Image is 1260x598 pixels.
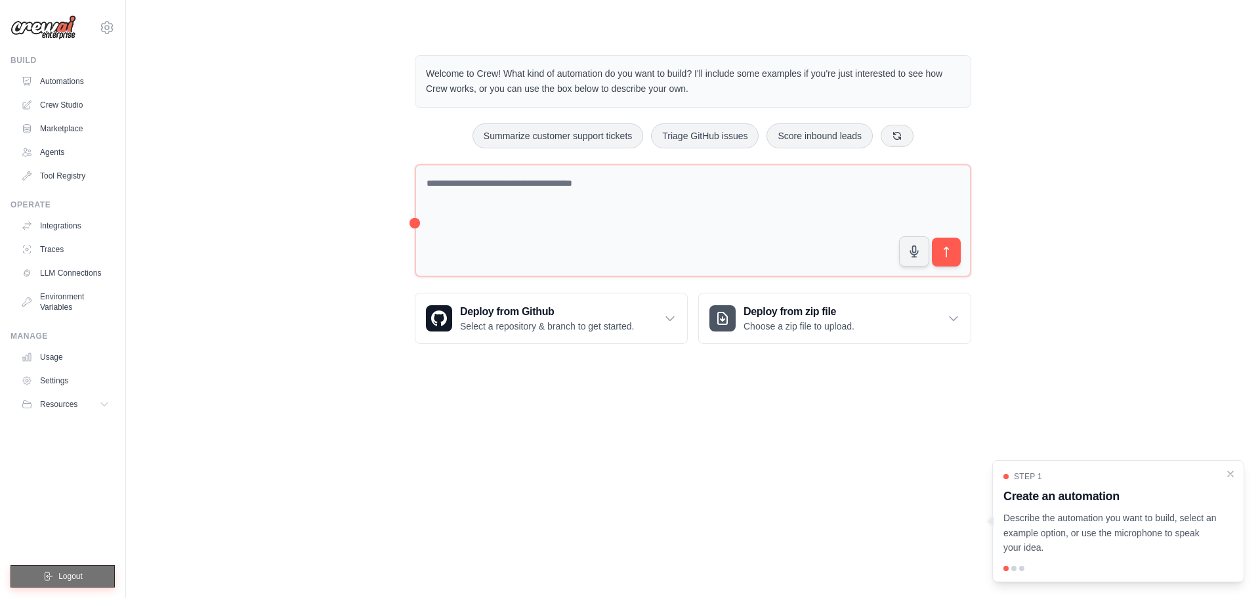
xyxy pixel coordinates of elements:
a: Traces [16,239,115,260]
h3: Deploy from zip file [744,304,854,320]
button: Score inbound leads [766,123,873,148]
button: Logout [10,565,115,587]
h3: Deploy from Github [460,304,634,320]
a: Tool Registry [16,165,115,186]
span: Step 1 [1014,471,1042,482]
p: Select a repository & branch to get started. [460,320,634,333]
div: Operate [10,200,115,210]
a: Marketplace [16,118,115,139]
a: Integrations [16,215,115,236]
a: Environment Variables [16,286,115,318]
button: Summarize customer support tickets [472,123,643,148]
a: LLM Connections [16,263,115,284]
button: Resources [16,394,115,415]
a: Usage [16,347,115,368]
div: Manage [10,331,115,341]
iframe: Chat Widget [1194,535,1260,598]
a: Automations [16,71,115,92]
p: Welcome to Crew! What kind of automation do you want to build? I'll include some examples if you'... [426,66,960,96]
p: Choose a zip file to upload. [744,320,854,333]
span: Resources [40,399,77,410]
a: Crew Studio [16,95,115,116]
h3: Create an automation [1003,487,1217,505]
button: Close walkthrough [1225,469,1236,479]
p: Describe the automation you want to build, select an example option, or use the microphone to spe... [1003,511,1217,555]
a: Agents [16,142,115,163]
a: Settings [16,370,115,391]
img: Logo [10,15,76,40]
button: Triage GitHub issues [651,123,759,148]
span: Logout [58,571,83,582]
div: Build [10,55,115,66]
